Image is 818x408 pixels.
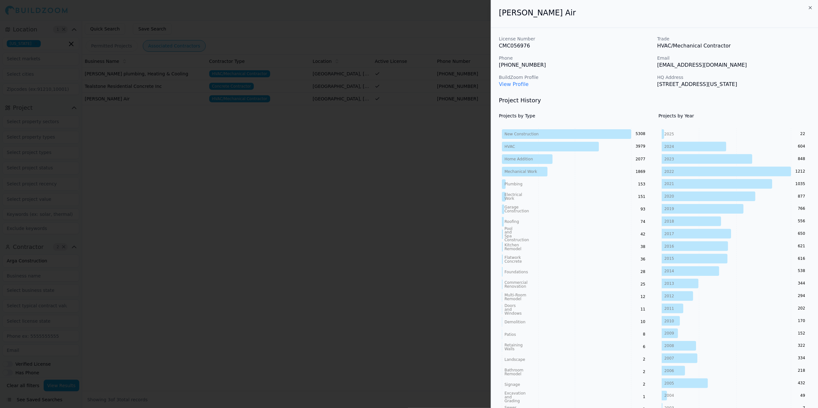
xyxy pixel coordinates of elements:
p: BuildZoom Profile [499,74,652,81]
tspan: 2007 [664,356,674,361]
tspan: Kitchen [504,243,519,247]
p: Phone [499,55,652,61]
tspan: Construction [504,238,529,242]
h4: Projects by Year [659,113,810,119]
tspan: Foundations [504,270,528,274]
tspan: Windows [504,311,522,316]
text: 74 [641,219,645,224]
text: 10 [641,319,645,324]
tspan: and [504,230,512,235]
tspan: 2011 [664,306,674,311]
tspan: New Construction [504,132,538,136]
tspan: 2012 [664,294,674,298]
p: CMC056976 [499,42,652,50]
tspan: 2015 [664,257,674,261]
text: 334 [798,356,805,360]
text: 2 [643,382,646,387]
text: 25 [641,282,645,286]
tspan: Construction [504,209,529,214]
text: 621 [798,244,805,248]
tspan: 2008 [664,344,674,348]
tspan: and [504,307,512,312]
tspan: 2004 [664,394,674,398]
text: 2077 [636,157,646,161]
text: 1212 [795,169,805,174]
tspan: Spa [504,234,512,239]
tspan: Roofing [504,220,519,224]
text: 604 [798,144,805,149]
tspan: Landscape [504,357,525,362]
tspan: 2010 [664,319,674,323]
tspan: 2022 [664,169,674,174]
text: 1 [643,395,646,399]
tspan: Signage [504,382,520,387]
tspan: 2006 [664,369,674,373]
p: Email [657,55,810,61]
tspan: Concrete [504,259,522,264]
p: HVAC/Mechanical Contractor [657,42,810,50]
text: 42 [641,232,645,236]
tspan: Mechanical Work [504,169,537,174]
text: 93 [641,207,645,211]
text: 49 [800,393,805,398]
text: 38 [641,244,645,249]
tspan: 2020 [664,194,674,199]
tspan: 2017 [664,232,674,236]
p: [PHONE_NUMBER] [499,61,652,69]
tspan: Commercial [504,280,528,285]
tspan: Pool [504,226,512,231]
text: 848 [798,157,805,161]
h4: Projects by Type [499,113,650,119]
tspan: Renovation [504,284,526,289]
text: 1035 [795,182,805,186]
text: 22 [800,132,805,136]
text: 12 [641,294,645,299]
p: [STREET_ADDRESS][US_STATE] [657,81,810,88]
text: 322 [798,344,805,348]
p: License Number [499,36,652,42]
tspan: Patios [504,332,516,337]
tspan: Garage [504,205,519,210]
text: 170 [798,319,805,323]
tspan: Demolition [504,320,525,324]
text: 11 [641,307,645,311]
text: 650 [798,231,805,236]
tspan: 2013 [664,281,674,286]
text: 202 [798,306,805,310]
p: Trade [657,36,810,42]
tspan: and [504,395,512,399]
tspan: Bathroom [504,368,523,372]
text: 616 [798,256,805,261]
tspan: Doors [504,303,516,308]
tspan: Retaining [504,343,523,347]
text: 36 [641,257,645,261]
text: 152 [798,331,805,336]
text: 2 [643,357,646,361]
tspan: Excavation [504,391,526,395]
tspan: 2005 [664,381,674,386]
tspan: 2018 [664,219,674,224]
tspan: 2014 [664,269,674,273]
tspan: Remodel [504,247,521,251]
p: HQ Address [657,74,810,81]
text: 538 [798,269,805,273]
text: 766 [798,206,805,211]
tspan: 2024 [664,144,674,149]
text: 28 [641,269,645,274]
tspan: 2025 [664,132,674,136]
tspan: Multi-Room [504,293,526,297]
tspan: Walls [504,347,514,351]
tspan: 2016 [664,244,674,249]
tspan: Flatwork [504,255,521,260]
tspan: Plumbing [504,182,522,186]
text: 6 [643,344,646,349]
tspan: 2009 [664,331,674,336]
a: View Profile [499,81,529,87]
h2: [PERSON_NAME] Air [499,8,810,18]
text: 8 [643,332,646,336]
tspan: Grading [504,399,520,403]
text: 2 [643,370,646,374]
text: 218 [798,368,805,373]
tspan: Remodel [504,372,521,376]
tspan: Work [504,196,514,201]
